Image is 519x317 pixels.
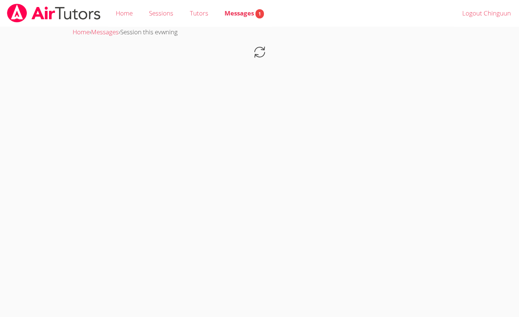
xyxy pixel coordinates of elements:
div: › › [73,27,446,38]
a: Home [73,28,90,36]
span: Session this evwning [120,28,178,36]
span: Messages [224,9,264,17]
span: 1 [255,9,264,18]
img: airtutors_banner-c4298cdbf04f3fff15de1276eac7730deb9818008684d7c2e4769d2f7ddbe033.png [6,4,101,22]
a: Messages [91,28,119,36]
